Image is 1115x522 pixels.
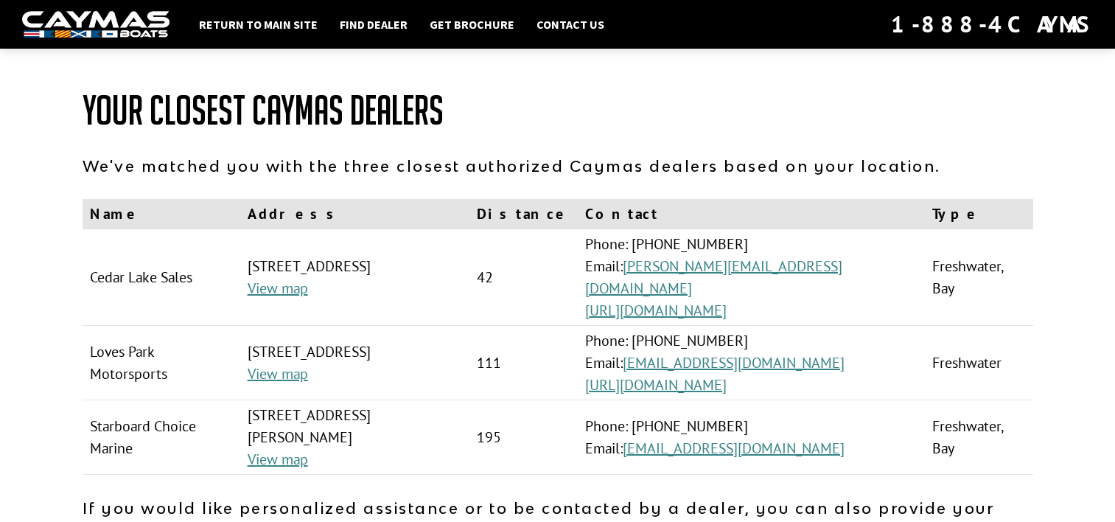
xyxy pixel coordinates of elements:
[240,229,469,326] td: [STREET_ADDRESS]
[248,279,308,298] a: View map
[422,15,522,34] a: Get Brochure
[248,450,308,469] a: View map
[192,15,325,34] a: Return to main site
[469,199,578,229] th: Distance
[585,301,727,320] a: [URL][DOMAIN_NAME]
[332,15,415,34] a: Find Dealer
[248,364,308,383] a: View map
[925,326,1033,400] td: Freshwater
[578,229,925,326] td: Phone: [PHONE_NUMBER] Email:
[83,88,1033,133] h1: Your Closest Caymas Dealers
[891,8,1093,41] div: 1-888-4CAYMAS
[83,229,240,326] td: Cedar Lake Sales
[529,15,612,34] a: Contact Us
[240,199,469,229] th: Address
[22,11,169,38] img: white-logo-c9c8dbefe5ff5ceceb0f0178aa75bf4bb51f6bca0971e226c86eb53dfe498488.png
[83,155,1033,177] p: We've matched you with the three closest authorized Caymas dealers based on your location.
[925,400,1033,475] td: Freshwater, Bay
[578,326,925,400] td: Phone: [PHONE_NUMBER] Email:
[925,229,1033,326] td: Freshwater, Bay
[469,400,578,475] td: 195
[240,400,469,475] td: [STREET_ADDRESS][PERSON_NAME]
[469,229,578,326] td: 42
[469,326,578,400] td: 111
[83,400,240,475] td: Starboard Choice Marine
[578,400,925,475] td: Phone: [PHONE_NUMBER] Email:
[585,375,727,394] a: [URL][DOMAIN_NAME]
[578,199,925,229] th: Contact
[83,199,240,229] th: Name
[623,439,845,458] a: [EMAIL_ADDRESS][DOMAIN_NAME]
[623,353,845,372] a: [EMAIL_ADDRESS][DOMAIN_NAME]
[83,326,240,400] td: Loves Park Motorsports
[240,326,469,400] td: [STREET_ADDRESS]
[585,257,842,298] a: [PERSON_NAME][EMAIL_ADDRESS][DOMAIN_NAME]
[925,199,1033,229] th: Type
